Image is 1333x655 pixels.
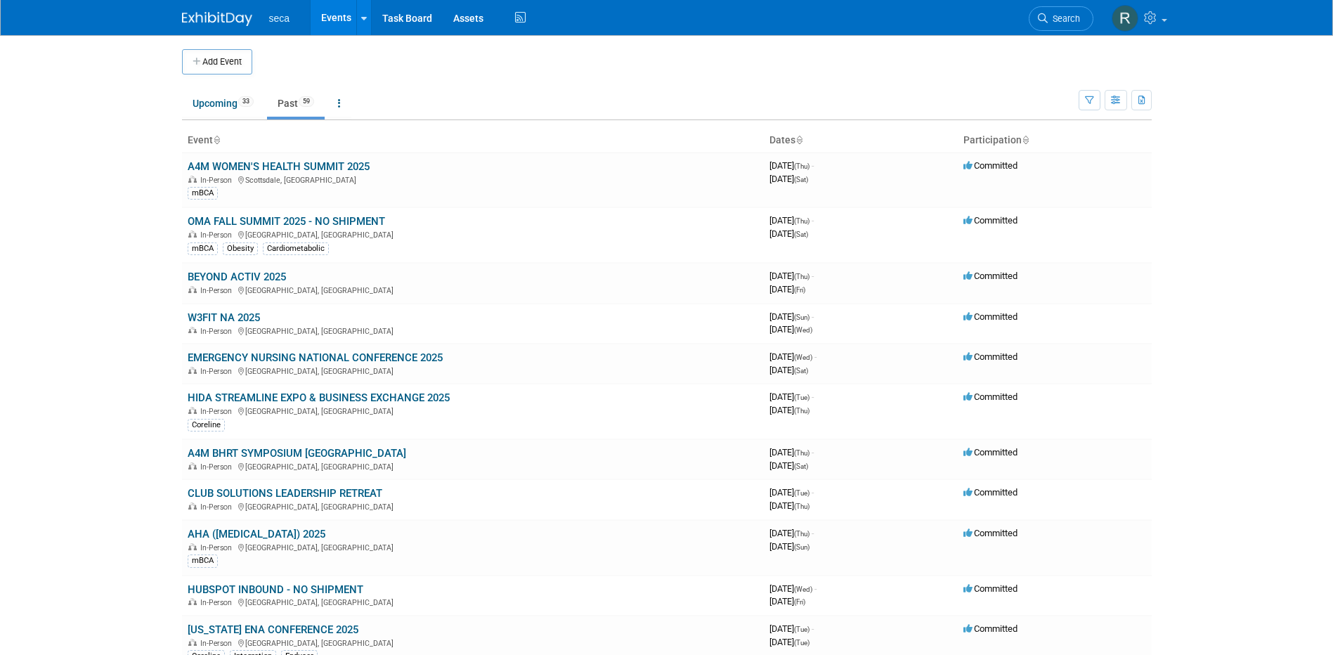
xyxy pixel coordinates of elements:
[963,391,1017,402] span: Committed
[794,176,808,183] span: (Sat)
[200,543,236,552] span: In-Person
[963,447,1017,458] span: Committed
[188,543,197,550] img: In-Person Event
[812,623,814,634] span: -
[769,160,814,171] span: [DATE]
[200,462,236,472] span: In-Person
[769,271,814,281] span: [DATE]
[794,598,805,606] span: (Fri)
[200,502,236,512] span: In-Person
[812,160,814,171] span: -
[188,598,197,605] img: In-Person Event
[812,271,814,281] span: -
[769,623,814,634] span: [DATE]
[1029,6,1093,31] a: Search
[188,271,286,283] a: BEYOND ACTIV 2025
[812,487,814,498] span: -
[812,391,814,402] span: -
[769,487,814,498] span: [DATE]
[267,90,325,117] a: Past59
[200,327,236,336] span: In-Person
[200,176,236,185] span: In-Person
[794,625,809,633] span: (Tue)
[1048,13,1080,24] span: Search
[188,502,197,510] img: In-Person Event
[188,555,218,567] div: mBCA
[812,447,814,458] span: -
[769,596,805,607] span: [DATE]
[769,447,814,458] span: [DATE]
[182,49,252,74] button: Add Event
[299,96,314,107] span: 59
[769,528,814,538] span: [DATE]
[794,354,812,361] span: (Wed)
[794,502,809,510] span: (Thu)
[794,231,808,238] span: (Sat)
[188,583,363,596] a: HUBSPOT INBOUND - NO SHIPMENT
[963,528,1017,538] span: Committed
[812,311,814,322] span: -
[188,231,197,238] img: In-Person Event
[794,489,809,497] span: (Tue)
[188,284,758,295] div: [GEOGRAPHIC_DATA], [GEOGRAPHIC_DATA]
[188,596,758,607] div: [GEOGRAPHIC_DATA], [GEOGRAPHIC_DATA]
[794,273,809,280] span: (Thu)
[200,367,236,376] span: In-Person
[769,174,808,184] span: [DATE]
[188,242,218,255] div: mBCA
[794,585,812,593] span: (Wed)
[188,187,218,200] div: mBCA
[769,405,809,415] span: [DATE]
[188,639,197,646] img: In-Person Event
[188,325,758,336] div: [GEOGRAPHIC_DATA], [GEOGRAPHIC_DATA]
[794,217,809,225] span: (Thu)
[1112,5,1138,32] img: Rachel Jordan
[814,351,817,362] span: -
[963,271,1017,281] span: Committed
[769,541,809,552] span: [DATE]
[188,447,406,460] a: A4M BHRT SYMPOSIUM [GEOGRAPHIC_DATA]
[769,228,808,239] span: [DATE]
[794,394,809,401] span: (Tue)
[223,242,258,255] div: Obesity
[188,419,225,432] div: Coreline
[238,96,254,107] span: 33
[958,129,1152,153] th: Participation
[769,311,814,322] span: [DATE]
[794,530,809,538] span: (Thu)
[769,284,805,294] span: [DATE]
[188,637,758,648] div: [GEOGRAPHIC_DATA], [GEOGRAPHIC_DATA]
[794,639,809,647] span: (Tue)
[963,487,1017,498] span: Committed
[200,598,236,607] span: In-Person
[188,541,758,552] div: [GEOGRAPHIC_DATA], [GEOGRAPHIC_DATA]
[794,162,809,170] span: (Thu)
[188,160,370,173] a: A4M WOMEN'S HEALTH SUMMIT 2025
[812,528,814,538] span: -
[188,623,358,636] a: [US_STATE] ENA CONFERENCE 2025
[963,160,1017,171] span: Committed
[200,407,236,416] span: In-Person
[188,407,197,414] img: In-Person Event
[794,407,809,415] span: (Thu)
[814,583,817,594] span: -
[795,134,802,145] a: Sort by Start Date
[188,215,385,228] a: OMA FALL SUMMIT 2025 - NO SHIPMENT
[963,311,1017,322] span: Committed
[769,324,812,335] span: [DATE]
[263,242,329,255] div: Cardiometabolic
[188,176,197,183] img: In-Person Event
[200,231,236,240] span: In-Person
[188,462,197,469] img: In-Person Event
[188,327,197,334] img: In-Person Event
[769,583,817,594] span: [DATE]
[769,351,817,362] span: [DATE]
[963,215,1017,226] span: Committed
[794,543,809,551] span: (Sun)
[794,462,808,470] span: (Sat)
[769,365,808,375] span: [DATE]
[769,391,814,402] span: [DATE]
[963,623,1017,634] span: Committed
[188,528,325,540] a: AHA ([MEDICAL_DATA]) 2025
[794,449,809,457] span: (Thu)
